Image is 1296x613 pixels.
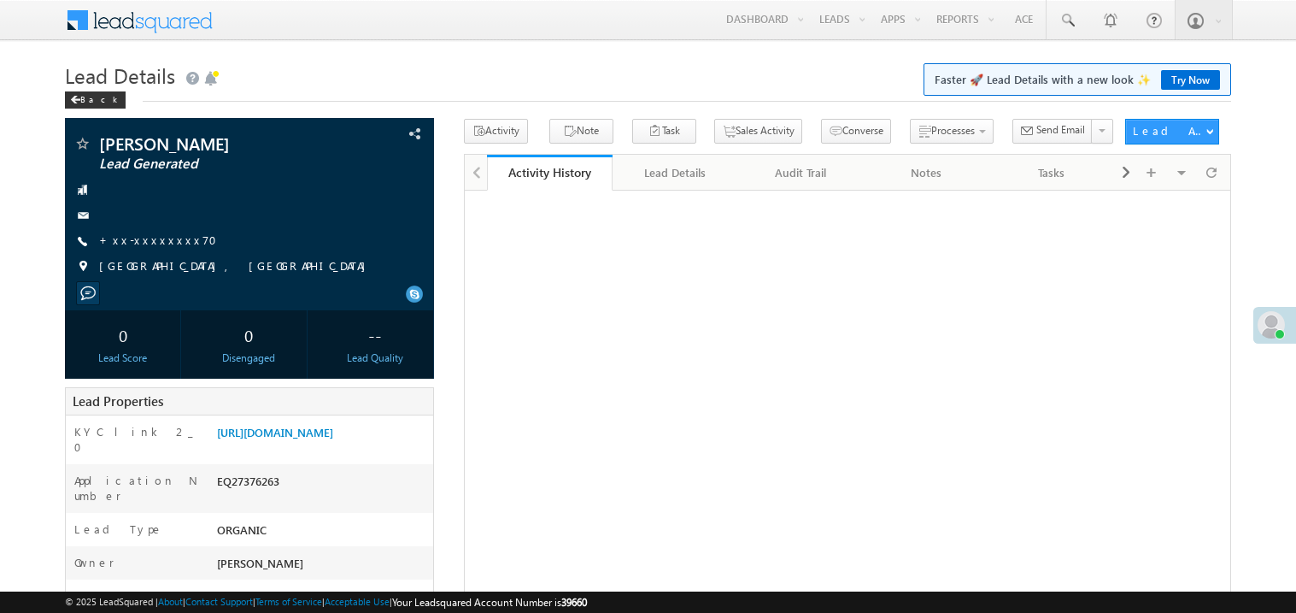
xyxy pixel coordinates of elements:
span: Your Leadsquared Account Number is [392,596,587,609]
label: Application Number [74,473,199,504]
span: [GEOGRAPHIC_DATA], [GEOGRAPHIC_DATA] [99,258,374,275]
button: Sales Activity [714,119,802,144]
div: Lead Score [69,351,177,366]
div: -- [321,319,429,351]
div: 0 [69,319,177,351]
div: Notes [877,162,974,183]
button: Processes [910,119,994,144]
span: [PERSON_NAME] [99,135,328,152]
div: 0 [195,319,302,351]
button: Send Email [1012,119,1093,144]
a: Terms of Service [255,596,322,607]
a: [URL][DOMAIN_NAME] [217,425,333,439]
div: Audit Trail [752,162,848,183]
div: Disengaged [195,351,302,366]
button: Task [632,119,696,144]
button: Note [549,119,613,144]
a: Try Now [1161,70,1220,90]
span: 39660 [561,596,587,609]
a: Acceptable Use [325,596,390,607]
div: Lead Details [626,162,723,183]
a: Back [65,91,134,105]
label: Lead Type [74,522,163,537]
a: Notes [864,155,989,191]
button: Activity [464,119,528,144]
div: Tasks [1003,162,1100,183]
a: Audit Trail [738,155,864,191]
span: Processes [931,124,975,137]
a: Activity History [487,155,613,191]
a: About [158,596,183,607]
span: © 2025 LeadSquared | | | | | [65,594,587,610]
span: Faster 🚀 Lead Details with a new look ✨ [935,71,1220,88]
a: Lead Details [613,155,738,191]
span: Lead Generated [99,156,328,173]
div: Lead Quality [321,351,429,366]
div: Back [65,91,126,109]
div: Lead Actions [1133,123,1205,139]
span: Send Email [1036,122,1085,138]
label: Owner [74,555,114,570]
button: Converse [821,119,891,144]
span: Lead Details [65,62,175,89]
a: +xx-xxxxxxxx70 [99,233,227,247]
label: KYC link 2_0 [74,424,199,455]
div: Activity History [500,164,600,180]
div: ORGANIC [213,522,433,545]
a: Tasks [989,155,1115,191]
span: [PERSON_NAME] [217,556,303,570]
div: EQ27376263 [213,473,433,497]
a: Contact Support [185,596,253,607]
span: Lead Properties [73,392,163,410]
button: Lead Actions [1125,119,1219,144]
